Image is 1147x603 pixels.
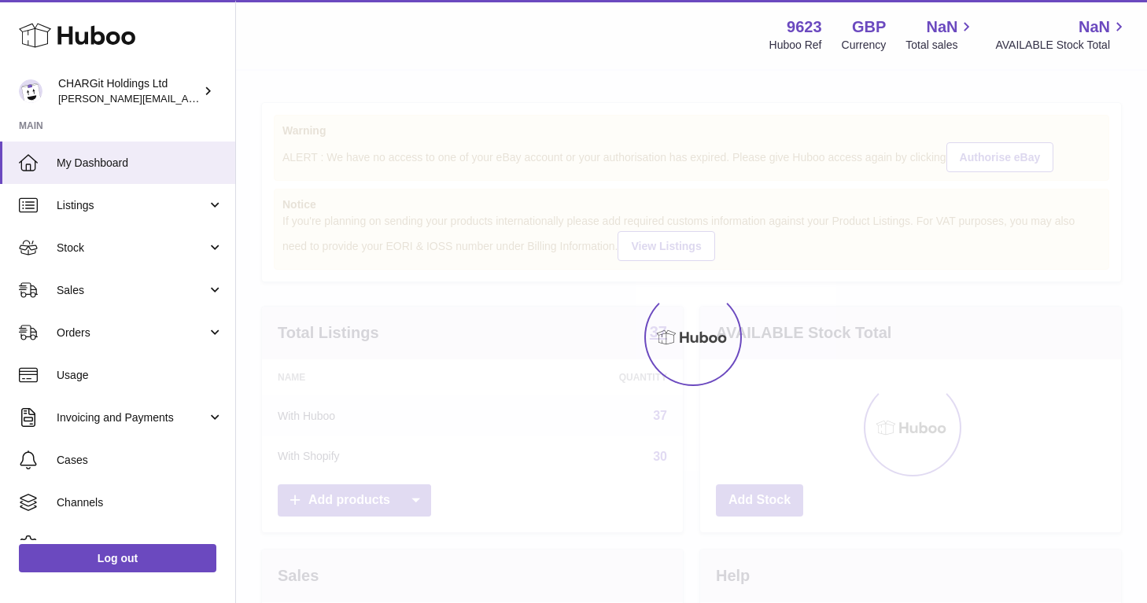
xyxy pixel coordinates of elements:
[842,38,887,53] div: Currency
[19,79,42,103] img: francesca@chargit.co.uk
[57,198,207,213] span: Listings
[57,368,223,383] span: Usage
[57,325,207,340] span: Orders
[1079,17,1110,38] span: NaN
[57,538,223,553] span: Settings
[58,76,200,106] div: CHARGit Holdings Ltd
[852,17,886,38] strong: GBP
[57,283,207,298] span: Sales
[995,38,1128,53] span: AVAILABLE Stock Total
[905,38,976,53] span: Total sales
[19,544,216,572] a: Log out
[57,410,207,425] span: Invoicing and Payments
[905,17,976,53] a: NaN Total sales
[57,241,207,256] span: Stock
[787,17,822,38] strong: 9623
[769,38,822,53] div: Huboo Ref
[57,156,223,171] span: My Dashboard
[57,495,223,510] span: Channels
[58,92,315,105] span: [PERSON_NAME][EMAIL_ADDRESS][DOMAIN_NAME]
[995,17,1128,53] a: NaN AVAILABLE Stock Total
[926,17,957,38] span: NaN
[57,453,223,468] span: Cases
